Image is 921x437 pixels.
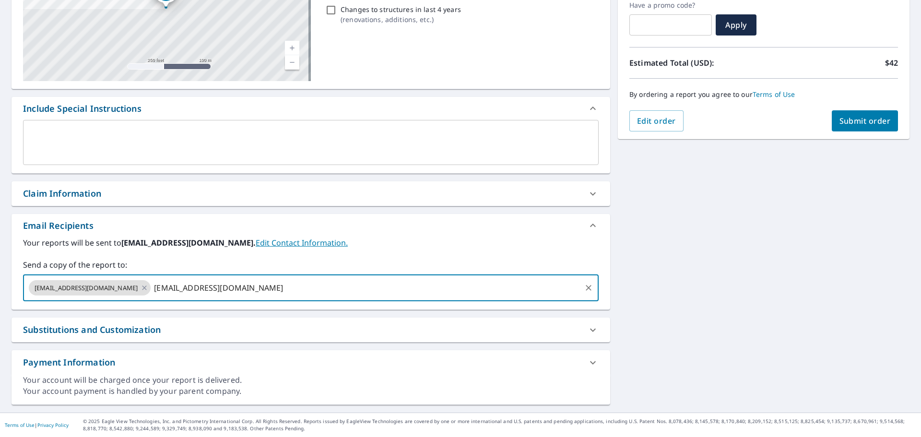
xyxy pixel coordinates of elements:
[839,116,891,126] span: Submit order
[5,422,35,428] a: Terms of Use
[629,110,684,131] button: Edit order
[23,102,142,115] div: Include Special Instructions
[341,4,461,14] p: Changes to structures in last 4 years
[256,237,348,248] a: EditContactInfo
[285,55,299,70] a: Current Level 17, Zoom Out
[23,219,94,232] div: Email Recipients
[12,181,610,206] div: Claim Information
[637,116,676,126] span: Edit order
[29,283,143,293] span: [EMAIL_ADDRESS][DOMAIN_NAME]
[23,323,161,336] div: Substitutions and Customization
[832,110,898,131] button: Submit order
[23,237,599,248] label: Your reports will be sent to
[753,90,795,99] a: Terms of Use
[716,14,756,35] button: Apply
[23,259,599,271] label: Send a copy of the report to:
[341,14,461,24] p: ( renovations, additions, etc. )
[12,318,610,342] div: Substitutions and Customization
[629,1,712,10] label: Have a promo code?
[885,57,898,69] p: $42
[5,422,69,428] p: |
[83,418,916,432] p: © 2025 Eagle View Technologies, Inc. and Pictometry International Corp. All Rights Reserved. Repo...
[629,57,764,69] p: Estimated Total (USD):
[29,280,151,295] div: [EMAIL_ADDRESS][DOMAIN_NAME]
[23,375,599,386] div: Your account will be charged once your report is delivered.
[37,422,69,428] a: Privacy Policy
[23,356,115,369] div: Payment Information
[582,281,595,295] button: Clear
[629,90,898,99] p: By ordering a report you agree to our
[121,237,256,248] b: [EMAIL_ADDRESS][DOMAIN_NAME].
[723,20,749,30] span: Apply
[12,214,610,237] div: Email Recipients
[23,386,599,397] div: Your account payment is handled by your parent company.
[12,97,610,120] div: Include Special Instructions
[12,350,610,375] div: Payment Information
[23,187,101,200] div: Claim Information
[285,41,299,55] a: Current Level 17, Zoom In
